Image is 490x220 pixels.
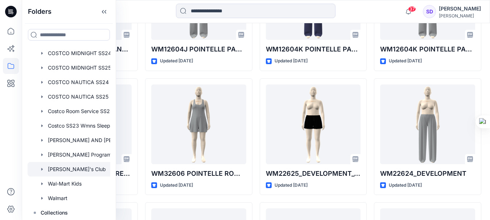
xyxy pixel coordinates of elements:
a: WM22625_DEVELOPMENT_COLORWAY [266,84,361,164]
p: Updated [DATE] [389,57,422,65]
p: Updated [DATE] [160,57,193,65]
p: Updated [DATE] [160,182,193,189]
span: 37 [408,6,416,12]
p: WM22625_DEVELOPMENT_COLORWAY [266,169,361,179]
p: WM12604J POINTELLE PANT-FAUX FLY & BUTTONS + PICOT_REV1 [151,44,246,54]
div: [PERSON_NAME] [439,13,481,18]
div: SD [423,5,436,18]
p: WM12604K POINTELLE PANT -w PICOT_COLORWAY [266,44,361,54]
p: Collections [41,208,68,217]
a: WM22624_DEVELOPMENT [380,84,475,164]
p: Updated [DATE] [389,182,422,189]
p: Updated [DATE] [275,182,308,189]
p: WM32606 POINTELLE ROMPER_DEVELOPMENT [151,169,246,179]
p: WM22624_DEVELOPMENT [380,169,475,179]
p: WM12604K POINTELLE PANT -w PICOT _DEVELOPMENT [380,44,475,54]
div: [PERSON_NAME] [439,4,481,13]
p: Updated [DATE] [275,57,308,65]
a: WM32606 POINTELLE ROMPER_DEVELOPMENT [151,84,246,164]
